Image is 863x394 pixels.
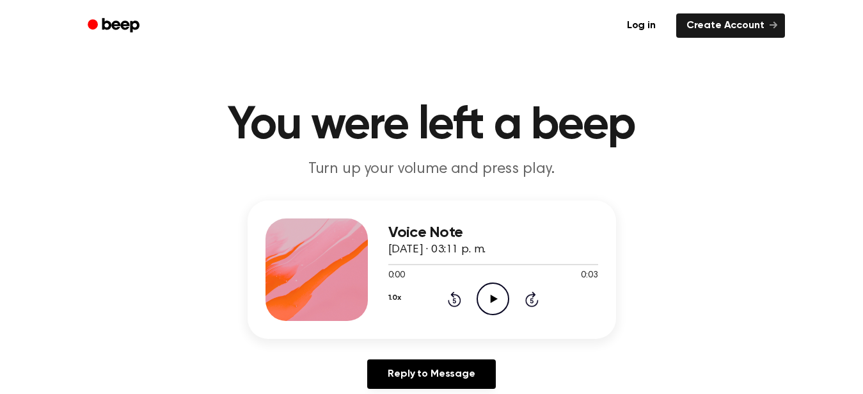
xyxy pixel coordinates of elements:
[388,244,486,256] span: [DATE] · 03:11 p. m.
[367,359,495,389] a: Reply to Message
[104,103,759,149] h1: You were left a beep
[388,287,401,309] button: 1.0x
[186,159,677,180] p: Turn up your volume and press play.
[614,11,669,40] a: Log in
[79,13,151,38] a: Beep
[581,269,598,283] span: 0:03
[388,269,405,283] span: 0:00
[388,224,598,242] h3: Voice Note
[676,13,785,38] a: Create Account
